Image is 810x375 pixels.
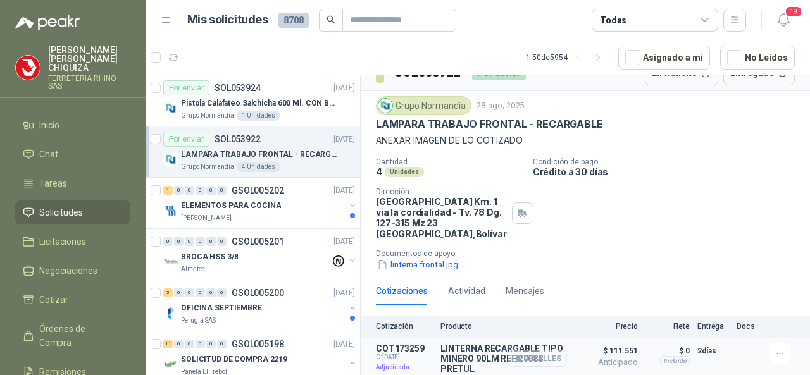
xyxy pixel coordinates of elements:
[163,237,173,246] div: 0
[720,46,795,70] button: No Leídos
[196,237,205,246] div: 0
[163,152,178,167] img: Company Logo
[333,236,355,248] p: [DATE]
[15,200,130,224] a: Solicitudes
[772,9,795,32] button: 19
[163,305,178,321] img: Company Logo
[39,206,83,219] span: Solicitudes
[477,100,525,112] p: 28 ago, 2025
[181,316,216,326] p: Perugia SAS
[15,171,130,195] a: Tareas
[146,126,360,178] a: Por enviarSOL053922[DATE] Company LogoLAMPARA TRABAJO FRONTAL - RECARGABLEGrupo Normandía4 Unidades
[327,15,335,24] span: search
[333,133,355,145] p: [DATE]
[215,83,261,92] p: SOL053924
[575,343,638,359] span: $ 111.551
[15,113,130,137] a: Inicio
[645,322,690,331] p: Flete
[232,186,284,195] p: GSOL005202
[39,264,97,278] span: Negociaciones
[174,186,184,195] div: 0
[376,284,428,298] div: Cotizaciones
[785,6,802,18] span: 19
[15,259,130,283] a: Negociaciones
[232,288,284,297] p: GSOL005200
[15,230,130,254] a: Licitaciones
[206,237,216,246] div: 0
[206,288,216,297] div: 0
[163,203,178,218] img: Company Logo
[181,251,238,263] p: BROCA HSS 3/8
[376,249,805,258] p: Documentos de apoyo
[575,322,638,331] p: Precio
[217,237,227,246] div: 0
[600,13,626,27] div: Todas
[163,234,358,274] a: 0 0 0 0 0 0 GSOL005201[DATE] Company LogoBROCA HSS 3/8Almatec
[48,46,130,72] p: [PERSON_NAME] [PERSON_NAME] CHIQUIZA
[508,350,567,367] button: Detalles
[385,167,424,177] div: Unidades
[15,15,80,30] img: Logo peakr
[39,293,68,307] span: Cotizar
[217,288,227,297] div: 0
[376,343,433,353] p: COT173259
[376,196,507,239] p: [GEOGRAPHIC_DATA] Km. 1 via la cordialidad - Tv. 78 Dg. 127-315 Mz 23 [GEOGRAPHIC_DATA] , Bolívar
[163,183,358,223] a: 1 0 0 0 0 0 GSOL005202[DATE] Company LogoELEMENTOS PARA COCINA[PERSON_NAME]
[185,288,194,297] div: 0
[378,99,392,113] img: Company Logo
[237,162,280,172] div: 4 Unidades
[163,101,178,116] img: Company Logo
[217,186,227,195] div: 0
[48,75,130,90] p: FERRETERIA RHINO SAS
[181,111,234,121] p: Grupo Normandía
[376,258,459,271] button: linterna frontal.jpg
[376,187,507,196] p: Dirección
[15,317,130,355] a: Órdenes de Compra
[196,288,205,297] div: 0
[237,111,280,121] div: 1 Unidades
[181,97,339,109] p: Pistola Calafateo Salchicha 600 Ml. CON BOQUILLA
[333,185,355,197] p: [DATE]
[39,235,86,249] span: Licitaciones
[181,302,262,314] p: OFICINA SEPTIEMBRE
[206,186,216,195] div: 0
[206,340,216,348] div: 0
[232,340,284,348] p: GSOL005198
[376,166,382,177] p: 4
[376,133,795,147] p: ANEXAR IMAGEN DE LO COTIZADO
[333,338,355,350] p: [DATE]
[448,284,485,298] div: Actividad
[39,322,118,350] span: Órdenes de Compra
[185,237,194,246] div: 0
[163,186,173,195] div: 1
[163,288,173,297] div: 5
[533,166,805,177] p: Crédito a 30 días
[376,353,433,361] span: C: [DATE]
[215,135,261,144] p: SOL053922
[181,353,287,366] p: SOLICITUD DE COMPRA 2219
[506,284,544,298] div: Mensajes
[196,186,205,195] div: 0
[376,96,471,115] div: Grupo Normandía
[181,200,281,212] p: ELEMENTOS PARA COCINA
[163,340,173,348] div: 11
[15,142,130,166] a: Chat
[15,288,130,312] a: Cotizar
[333,287,355,299] p: [DATE]
[174,340,184,348] div: 0
[697,343,729,359] p: 2 días
[737,322,762,331] p: Docs
[163,254,178,269] img: Company Logo
[217,340,227,348] div: 0
[575,359,638,366] span: Anticipado
[39,118,59,132] span: Inicio
[39,176,67,190] span: Tareas
[376,361,433,374] p: Adjudicada
[376,322,433,331] p: Cotización
[146,75,360,126] a: Por enviarSOL053924[DATE] Company LogoPistola Calafateo Salchicha 600 Ml. CON BOQUILLAGrupo Norma...
[376,118,603,131] p: LAMPARA TRABAJO FRONTAL - RECARGABLE
[185,186,194,195] div: 0
[440,343,567,374] p: LINTERNA RECARGABLE TIPO MINERO 90LM REF 29088 PRETUL
[660,356,690,366] div: Incluido
[39,147,58,161] span: Chat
